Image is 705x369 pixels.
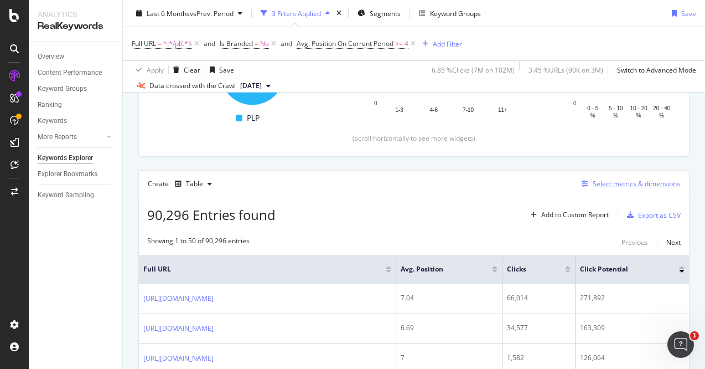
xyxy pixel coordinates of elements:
[204,39,215,48] div: and
[430,107,438,113] text: 4-6
[666,238,681,247] div: Next
[38,131,103,143] a: More Reports
[401,293,497,303] div: 7.04
[38,20,113,33] div: RealKeywords
[667,4,696,22] button: Save
[236,79,275,93] button: [DATE]
[573,100,577,106] text: 0
[353,4,405,22] button: Segments
[38,152,93,164] div: Keywords Explorer
[240,81,262,91] span: 2025 Oct. 4th
[638,211,681,220] div: Export as CSV
[690,331,699,340] span: 1
[580,323,685,333] div: 163,309
[147,65,164,74] div: Apply
[587,105,598,111] text: 0 - 5
[401,323,497,333] div: 6.69
[148,175,216,193] div: Create
[255,39,258,48] span: =
[38,189,94,201] div: Keyword Sampling
[401,353,497,363] div: 7
[666,236,681,249] button: Next
[636,112,641,119] text: %
[170,175,216,193] button: Table
[256,4,334,22] button: 3 Filters Applied
[260,36,269,52] span: No
[169,61,200,79] button: Clear
[143,353,214,364] a: [URL][DOMAIN_NAME]
[147,206,276,224] span: 90,296 Entries found
[507,353,571,363] div: 1,582
[38,67,102,79] div: Content Performance
[590,112,595,119] text: %
[38,83,87,95] div: Keyword Groups
[334,8,344,19] div: times
[272,8,321,18] div: 3 Filters Applied
[147,236,250,249] div: Showing 1 to 50 of 90,296 entries
[621,238,648,247] div: Previous
[38,51,115,63] a: Overview
[405,36,408,52] span: 4
[617,65,696,74] div: Switch to Advanced Mode
[143,264,369,274] span: Full URL
[613,61,696,79] button: Switch to Advanced Mode
[613,112,618,119] text: %
[580,293,685,303] div: 271,892
[38,189,115,201] a: Keyword Sampling
[577,177,680,191] button: Select metrics & dimensions
[205,61,234,79] button: Save
[580,353,685,363] div: 126,064
[38,99,62,111] div: Ranking
[374,100,377,106] text: 0
[659,112,664,119] text: %
[432,65,515,74] div: 6.85 % Clicks ( 7M on 102M )
[247,111,260,125] span: PLP
[38,115,67,127] div: Keywords
[219,65,234,74] div: Save
[414,4,485,22] button: Keyword Groups
[132,39,156,48] span: Full URL
[507,323,571,333] div: 34,577
[204,38,215,49] button: and
[38,9,113,20] div: Analytics
[621,236,648,249] button: Previous
[609,105,623,111] text: 5 - 10
[526,206,609,224] button: Add to Custom Report
[152,134,676,143] div: (scroll horizontally to see more widgets)
[580,264,662,274] span: Click Potential
[143,293,214,304] a: [URL][DOMAIN_NAME]
[38,152,115,164] a: Keywords Explorer
[541,212,609,218] div: Add to Custom Report
[184,65,200,74] div: Clear
[158,39,162,48] span: =
[132,4,247,22] button: Last 6 MonthsvsPrev. Period
[401,264,475,274] span: Avg. Position
[593,179,680,188] div: Select metrics & dimensions
[38,131,77,143] div: More Reports
[528,65,603,74] div: 3.45 % URLs ( 90K on 3M )
[681,8,696,18] div: Save
[281,38,292,49] button: and
[149,81,236,91] div: Data crossed with the Crawl
[38,99,115,111] a: Ranking
[507,293,571,303] div: 66,014
[395,39,403,48] span: >=
[132,61,164,79] button: Apply
[220,39,253,48] span: Is Branded
[297,39,393,48] span: Avg. Position On Current Period
[163,36,192,52] span: ^.*/pl/.*$
[507,264,548,274] span: Clicks
[433,39,462,48] div: Add Filter
[430,8,481,18] div: Keyword Groups
[147,8,190,18] span: Last 6 Months
[143,323,214,334] a: [URL][DOMAIN_NAME]
[38,168,115,180] a: Explorer Bookmarks
[418,37,462,50] button: Add Filter
[38,168,97,180] div: Explorer Bookmarks
[395,107,403,113] text: 1-3
[38,83,115,95] a: Keyword Groups
[281,39,292,48] div: and
[38,67,115,79] a: Content Performance
[623,206,681,224] button: Export as CSV
[667,331,694,358] iframe: Intercom live chat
